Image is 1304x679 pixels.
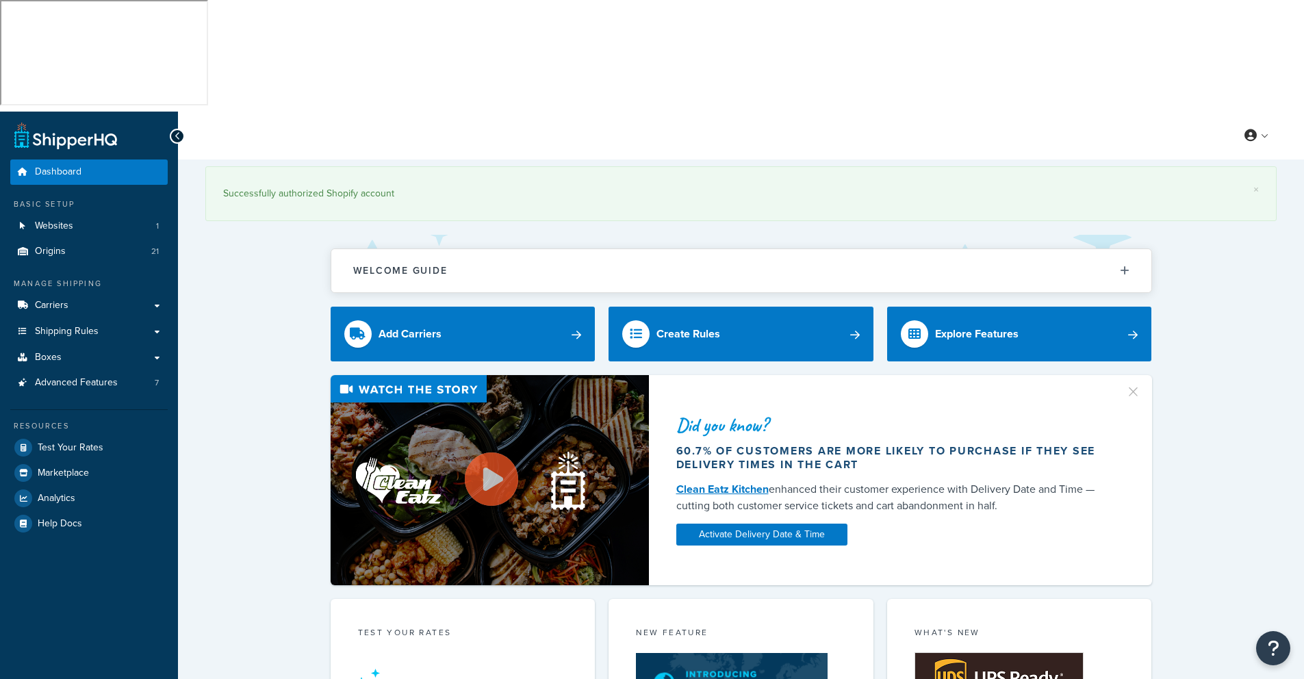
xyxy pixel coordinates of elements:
a: Shipping Rules [10,319,168,344]
a: Create Rules [609,307,873,361]
span: Origins [35,246,66,257]
div: Explore Features [935,324,1019,344]
div: Resources [10,420,168,432]
a: Advanced Features7 [10,370,168,396]
li: Advanced Features [10,370,168,396]
li: Websites [10,214,168,239]
a: Marketplace [10,461,168,485]
div: Create Rules [656,324,720,344]
a: Clean Eatz Kitchen [676,481,769,497]
span: Marketplace [38,467,89,479]
div: Add Carriers [379,324,442,344]
img: Video thumbnail [331,375,649,585]
button: Open Resource Center [1256,631,1290,665]
div: Did you know? [676,415,1109,435]
a: Carriers [10,293,168,318]
div: Successfully authorized Shopify account [223,184,1259,203]
span: Websites [35,220,73,232]
div: Manage Shipping [10,278,168,290]
span: Analytics [38,493,75,504]
a: Websites1 [10,214,168,239]
span: Dashboard [35,166,81,178]
span: 7 [155,377,159,389]
a: Boxes [10,345,168,370]
div: Basic Setup [10,198,168,210]
span: Test Your Rates [38,442,103,454]
button: Welcome Guide [331,249,1151,292]
li: Origins [10,239,168,264]
div: Test your rates [358,626,568,642]
a: Activate Delivery Date & Time [676,524,847,546]
span: Boxes [35,352,62,363]
div: 60.7% of customers are more likely to purchase if they see delivery times in the cart [676,444,1109,472]
div: New Feature [636,626,846,642]
a: × [1253,184,1259,195]
a: Analytics [10,486,168,511]
span: 1 [156,220,159,232]
h2: Welcome Guide [353,266,448,276]
div: enhanced their customer experience with Delivery Date and Time — cutting both customer service ti... [676,481,1109,514]
span: Advanced Features [35,377,118,389]
a: Test Your Rates [10,435,168,460]
a: Help Docs [10,511,168,536]
span: Help Docs [38,518,82,530]
a: Origins21 [10,239,168,264]
span: Shipping Rules [35,326,99,337]
span: 21 [151,246,159,257]
a: Dashboard [10,159,168,185]
div: What's New [915,626,1125,642]
a: Explore Features [887,307,1152,361]
a: Add Carriers [331,307,596,361]
span: Carriers [35,300,68,311]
